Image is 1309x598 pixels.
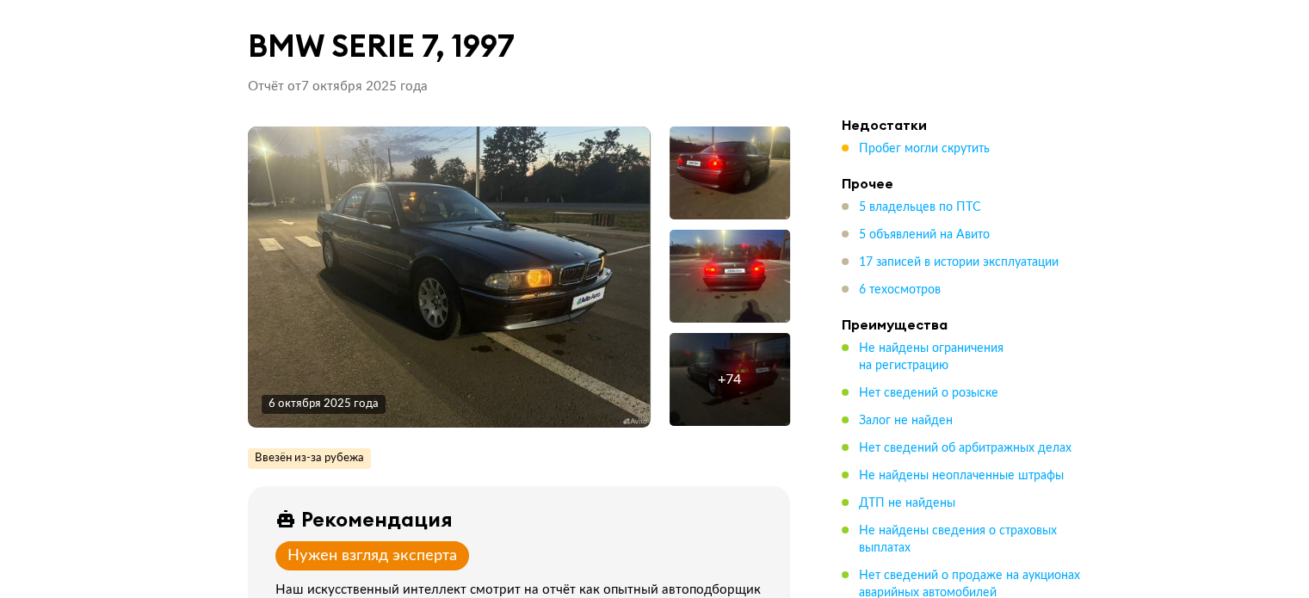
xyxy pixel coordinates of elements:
h4: Преимущества [842,316,1083,333]
h4: Недостатки [842,116,1083,133]
p: Отчёт от 7 октября 2025 года [248,78,428,96]
span: 5 владельцев по ПТС [859,201,981,213]
span: 6 техосмотров [859,284,941,296]
span: Пробег могли скрутить [859,143,990,155]
span: 17 записей в истории эксплуатации [859,256,1059,268]
h1: BMW SERIE 7, 1997 [248,28,790,65]
span: Не найдены ограничения на регистрацию [859,342,1003,372]
span: Не найдены сведения о страховых выплатах [859,525,1057,554]
div: + 74 [718,371,741,388]
span: ДТП не найдены [859,497,955,509]
div: Рекомендация [301,507,453,531]
img: Main car [248,126,650,428]
span: Нет сведений о розыске [859,387,998,399]
span: Ввезён из-за рубежа [255,451,364,466]
span: Не найдены неоплаченные штрафы [859,470,1064,482]
span: Залог не найден [859,415,953,427]
span: 5 объявлений на Авито [859,229,990,241]
div: Нужен взгляд эксперта [287,546,457,565]
h4: Прочее [842,175,1083,192]
div: 6 октября 2025 года [269,397,379,412]
span: Нет сведений об арбитражных делах [859,442,1071,454]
